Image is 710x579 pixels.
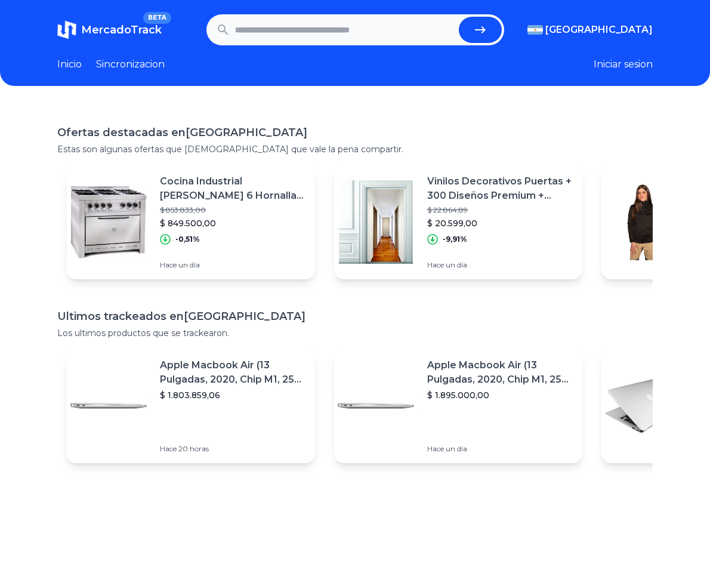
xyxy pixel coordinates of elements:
[160,389,305,401] p: $ 1.803.859,06
[175,235,200,244] p: -0,51%
[334,180,418,264] img: Featured image
[427,217,573,229] p: $ 20.599,00
[334,349,582,463] a: Featured imageApple Macbook Air (13 Pulgadas, 2020, Chip M1, 256 Gb De Ssd, 8 Gb De Ram) - Plata$...
[57,143,653,155] p: Estas son algunas ofertas que [DEMOGRAPHIC_DATA] que vale la pena compartir.
[57,57,82,72] a: Inicio
[427,205,573,215] p: $ 22.864,89
[427,260,573,270] p: Hace un día
[160,444,305,454] p: Hace 20 horas
[67,165,315,279] a: Featured imageCocina Industrial [PERSON_NAME] 6 Hornallas Cf 100 Zona Sur$ 853.833,00$ 849.500,00...
[527,23,653,37] button: [GEOGRAPHIC_DATA]
[67,180,150,264] img: Featured image
[81,23,162,36] span: MercadoTrack
[160,174,305,203] p: Cocina Industrial [PERSON_NAME] 6 Hornallas Cf 100 Zona Sur
[334,165,582,279] a: Featured imageVinilos Decorativos Puertas + 300 Diseños Premium + Regalo!$ 22.864,89$ 20.599,00-9...
[57,327,653,339] p: Los ultimos productos que se trackearon.
[57,20,76,39] img: MercadoTrack
[527,25,543,35] img: Argentina
[427,444,573,454] p: Hace un día
[67,349,315,463] a: Featured imageApple Macbook Air (13 Pulgadas, 2020, Chip M1, 256 Gb De Ssd, 8 Gb De Ram) - Plata$...
[160,358,305,387] p: Apple Macbook Air (13 Pulgadas, 2020, Chip M1, 256 Gb De Ssd, 8 Gb De Ram) - Plata
[57,308,653,325] h1: Ultimos trackeados en [GEOGRAPHIC_DATA]
[545,23,653,37] span: [GEOGRAPHIC_DATA]
[96,57,165,72] a: Sincronizacion
[443,235,467,244] p: -9,91%
[160,217,305,229] p: $ 849.500,00
[160,205,305,215] p: $ 853.833,00
[427,389,573,401] p: $ 1.895.000,00
[427,174,573,203] p: Vinilos Decorativos Puertas + 300 Diseños Premium + Regalo!
[67,364,150,448] img: Featured image
[143,12,171,24] span: BETA
[427,358,573,387] p: Apple Macbook Air (13 Pulgadas, 2020, Chip M1, 256 Gb De Ssd, 8 Gb De Ram) - Plata
[57,124,653,141] h1: Ofertas destacadas en [GEOGRAPHIC_DATA]
[601,180,685,264] img: Featured image
[57,20,162,39] a: MercadoTrackBETA
[594,57,653,72] button: Iniciar sesion
[160,260,305,270] p: Hace un día
[334,364,418,448] img: Featured image
[601,364,685,448] img: Featured image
